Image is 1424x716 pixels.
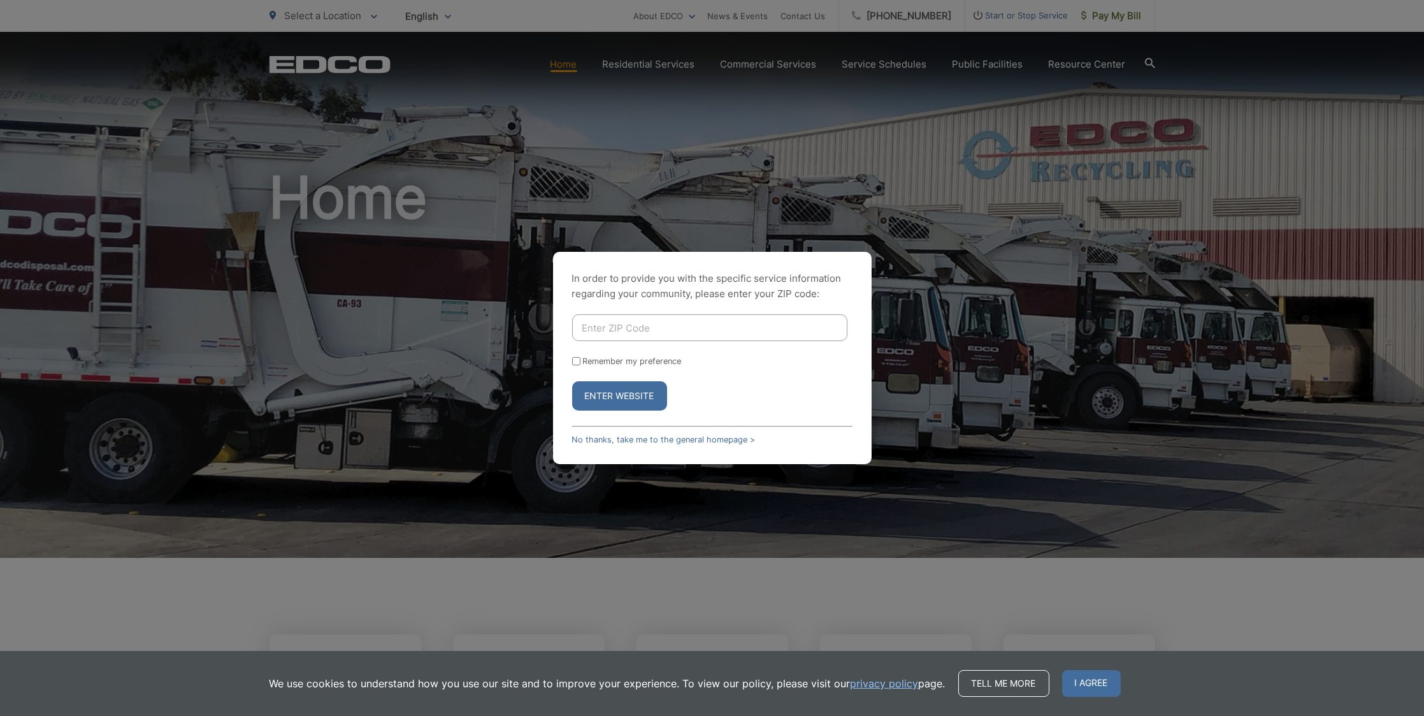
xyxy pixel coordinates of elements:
input: Enter ZIP Code [572,314,847,341]
a: Tell me more [958,670,1049,697]
label: Remember my preference [583,356,682,366]
p: We use cookies to understand how you use our site and to improve your experience. To view our pol... [270,676,946,691]
a: privacy policy [851,676,919,691]
button: Enter Website [572,381,667,411]
span: I agree [1062,670,1121,697]
p: In order to provide you with the specific service information regarding your community, please en... [572,271,852,302]
a: No thanks, take me to the general homepage > [572,435,756,444]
